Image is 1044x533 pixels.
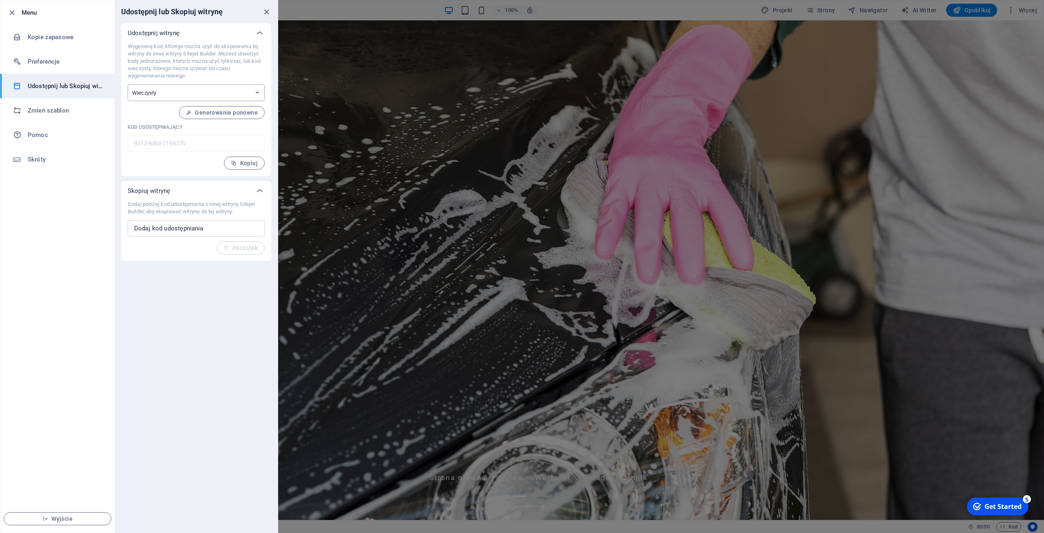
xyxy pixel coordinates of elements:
[4,3,66,21] div: Get Started 5 items remaining, 0% complete
[128,43,265,80] p: Wygeneruj kod, którego można użyć do skopiowania tej witryny do innej witryny Sitejet Builder. Mo...
[186,109,258,116] span: Generowanie ponowne
[121,181,271,201] div: Skopiuj witrynę
[121,23,271,43] div: Udostępnij witrynę
[128,124,265,130] p: Kod udostępniający
[231,160,258,166] span: Kopiuj
[22,8,59,17] div: Get Started
[128,220,265,237] input: Dodaj kod udostępniania
[121,7,223,17] h6: Udostępnij lub Skopiuj witrynę
[28,155,103,164] h6: Skróty
[128,201,265,215] p: Dodaj poniżej kod udostępniania z innej witryny Sitejet Builder, aby skopiować witrynę do tej wit...
[179,106,265,119] button: Generowanie ponowne
[261,7,271,17] button: close
[28,106,103,115] h6: Zmień szablon
[28,130,103,140] h6: Pomoc
[4,512,111,525] button: Wyjście
[128,29,179,37] p: Udostępnij witrynę
[0,123,115,147] a: Pomoc
[128,187,170,195] p: Skopiuj witrynę
[28,81,103,91] h6: Udostępnij lub Skopiuj witrynę
[22,8,108,18] h6: Menu
[11,515,104,522] span: Wyjście
[28,32,103,42] h6: Kopie zapasowe
[224,157,265,170] button: Kopiuj
[60,1,69,9] div: 5
[28,57,103,66] h6: Preferencje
